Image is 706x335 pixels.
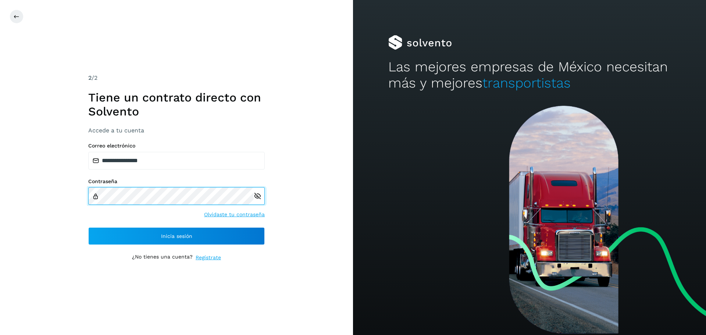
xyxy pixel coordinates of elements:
[88,227,265,245] button: Inicia sesión
[88,178,265,185] label: Contraseña
[161,234,192,239] span: Inicia sesión
[88,127,265,134] h3: Accede a tu cuenta
[482,75,571,91] span: transportistas
[196,254,221,261] a: Regístrate
[88,143,265,149] label: Correo electrónico
[88,74,265,82] div: /2
[204,211,265,218] a: Olvidaste tu contraseña
[388,59,671,92] h2: Las mejores empresas de México necesitan más y mejores
[88,90,265,119] h1: Tiene un contrato directo con Solvento
[88,74,92,81] span: 2
[132,254,193,261] p: ¿No tienes una cuenta?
